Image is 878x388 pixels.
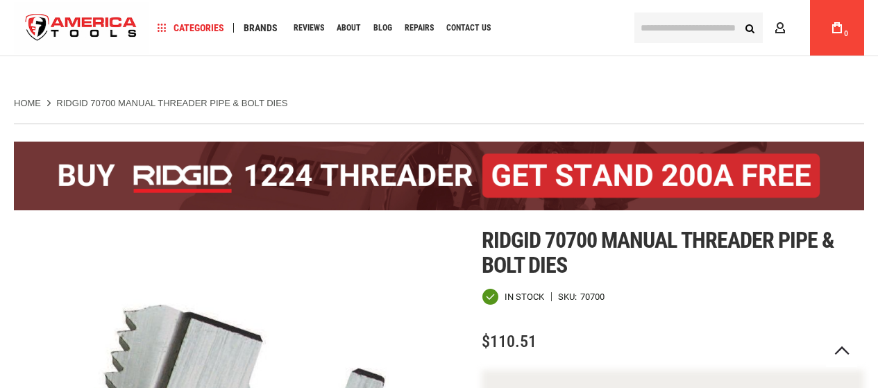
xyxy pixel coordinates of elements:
[558,292,580,301] strong: SKU
[158,23,224,33] span: Categories
[14,97,41,110] a: Home
[405,24,434,32] span: Repairs
[398,19,440,37] a: Repairs
[14,142,864,210] img: BOGO: Buy the RIDGID® 1224 Threader (26092), get the 92467 200A Stand FREE!
[14,2,149,54] a: store logo
[580,292,605,301] div: 70700
[482,288,544,305] div: Availability
[330,19,367,37] a: About
[294,24,324,32] span: Reviews
[373,24,392,32] span: Blog
[482,332,537,351] span: $110.51
[505,292,544,301] span: In stock
[244,23,278,33] span: Brands
[482,227,834,278] span: Ridgid 70700 manual threader pipe & bolt dies
[14,2,149,54] img: America Tools
[337,24,361,32] span: About
[287,19,330,37] a: Reviews
[446,24,491,32] span: Contact Us
[736,15,763,41] button: Search
[367,19,398,37] a: Blog
[151,19,230,37] a: Categories
[237,19,284,37] a: Brands
[440,19,497,37] a: Contact Us
[56,98,287,108] strong: RIDGID 70700 MANUAL THREADER PIPE & BOLT DIES
[844,30,848,37] span: 0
